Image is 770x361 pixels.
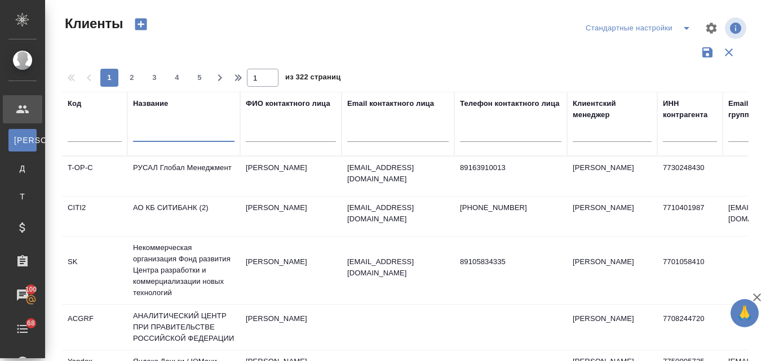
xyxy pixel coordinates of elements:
td: [PERSON_NAME] [240,307,342,347]
button: Сохранить фильтры [697,42,718,63]
td: [PERSON_NAME] [567,157,657,196]
button: 4 [168,69,186,87]
td: АО КБ СИТИБАНК (2) [127,197,240,236]
td: [PERSON_NAME] [567,251,657,290]
span: Посмотреть информацию [725,17,749,39]
div: ИНН контрагента [663,98,717,121]
span: 3 [145,72,163,83]
a: 100 [3,281,42,309]
td: Некоммерческая организация Фонд развития Центра разработки и коммерциализации новых технологий [127,237,240,304]
td: SK [62,251,127,290]
p: [EMAIL_ADDRESS][DOMAIN_NAME] [347,162,449,185]
p: [PHONE_NUMBER] [460,202,561,213]
td: [PERSON_NAME] [567,307,657,347]
div: Email контактного лица [347,98,434,109]
td: T-OP-C [62,157,127,196]
td: 7708244720 [657,307,723,347]
td: АНАЛИТИЧЕСКИЙ ЦЕНТР ПРИ ПРАВИТЕЛЬСТВЕ РОССИЙСКОЙ ФЕДЕРАЦИИ [127,305,240,350]
span: Д [14,163,31,174]
td: [PERSON_NAME] [240,157,342,196]
span: [PERSON_NAME] [14,135,31,146]
span: 5 [191,72,209,83]
button: 3 [145,69,163,87]
div: Название [133,98,168,109]
td: [PERSON_NAME] [240,197,342,236]
button: Создать [127,15,154,34]
span: из 322 страниц [285,70,340,87]
td: ACGRF [62,307,127,347]
button: 🙏 [731,299,759,327]
td: 7710401987 [657,197,723,236]
div: Телефон контактного лица [460,98,560,109]
p: [EMAIL_ADDRESS][DOMAIN_NAME] [347,202,449,225]
span: 4 [168,72,186,83]
td: CITI2 [62,197,127,236]
a: [PERSON_NAME] [8,129,37,151]
a: Д [8,157,37,180]
span: Настроить таблицу [698,15,725,42]
td: [PERSON_NAME] [240,251,342,290]
p: 89105834335 [460,256,561,268]
div: split button [583,19,698,37]
td: 7701058410 [657,251,723,290]
button: 2 [123,69,141,87]
span: 68 [20,318,42,329]
span: Т [14,191,31,202]
button: Сбросить фильтры [718,42,740,63]
span: 🙏 [735,301,754,325]
p: [EMAIL_ADDRESS][DOMAIN_NAME] [347,256,449,279]
span: 2 [123,72,141,83]
span: 100 [19,284,44,295]
p: 89163910013 [460,162,561,173]
div: ФИО контактного лица [246,98,330,109]
button: 5 [191,69,209,87]
div: Код [68,98,81,109]
td: [PERSON_NAME] [567,197,657,236]
a: 68 [3,315,42,343]
a: Т [8,185,37,208]
span: Клиенты [62,15,123,33]
td: РУСАЛ Глобал Менеджмент [127,157,240,196]
div: Клиентский менеджер [573,98,652,121]
td: 7730248430 [657,157,723,196]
